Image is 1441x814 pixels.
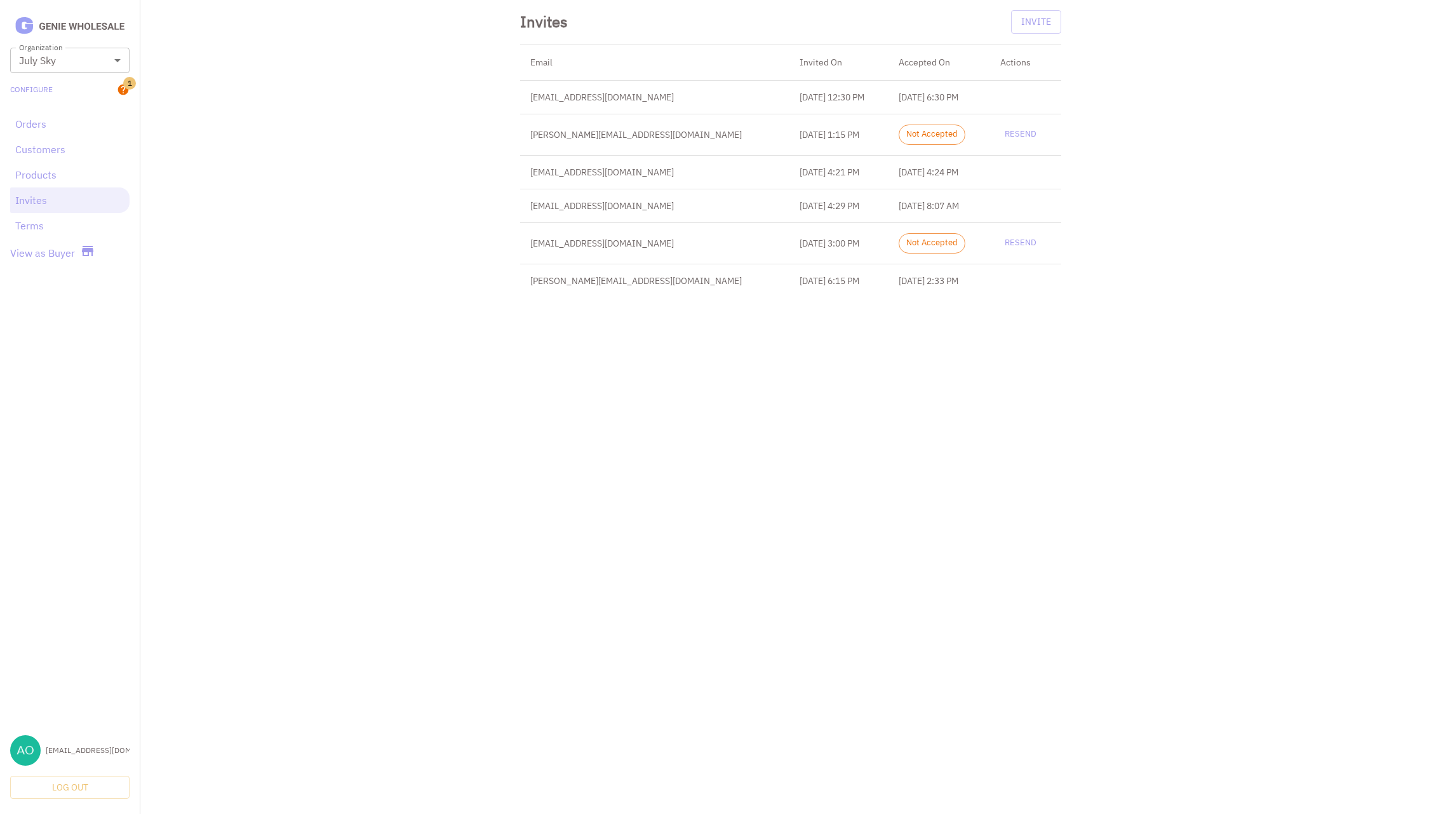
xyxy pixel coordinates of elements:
th: Accepted On [888,44,989,81]
button: Log Out [10,776,130,799]
td: [DATE] 1:15 PM [789,114,888,155]
td: [EMAIL_ADDRESS][DOMAIN_NAME] [520,155,790,189]
th: Invited On [789,44,888,81]
button: Invite [1011,10,1061,34]
a: Configure [10,84,53,95]
td: [DATE] 6:30 PM [888,80,989,114]
td: [DATE] 4:29 PM [789,189,888,222]
a: Invites [15,193,124,208]
a: View as Buyer [10,245,75,261]
a: Customers [15,142,124,157]
div: July Sky [10,48,130,73]
th: Email [520,44,790,81]
td: [DATE] 8:07 AM [888,189,989,222]
span: 1 [123,77,136,90]
td: [PERSON_NAME][EMAIL_ADDRESS][DOMAIN_NAME] [520,264,790,297]
a: Terms [15,218,124,233]
div: Invites [520,10,568,33]
button: Resend [1000,125,1041,144]
img: aoxue@julyskyskincare.com [10,735,41,766]
th: Actions [990,44,1061,81]
table: simple table [520,44,1061,297]
img: Logo [10,15,130,37]
div: [EMAIL_ADDRESS][DOMAIN_NAME] [46,745,130,756]
td: [DATE] 4:21 PM [789,155,888,189]
td: [DATE] 2:33 PM [888,264,989,297]
label: Organization [19,42,62,53]
td: [DATE] 6:15 PM [789,264,888,297]
td: [DATE] 4:24 PM [888,155,989,189]
span: Not Accepted [899,128,965,140]
td: [EMAIL_ADDRESS][DOMAIN_NAME] [520,189,790,222]
td: [DATE] 3:00 PM [789,222,888,264]
td: [PERSON_NAME][EMAIL_ADDRESS][DOMAIN_NAME] [520,114,790,155]
td: [DATE] 12:30 PM [789,80,888,114]
button: Resend [1000,233,1041,253]
td: [EMAIL_ADDRESS][DOMAIN_NAME] [520,80,790,114]
a: Products [15,167,124,182]
td: [EMAIL_ADDRESS][DOMAIN_NAME] [520,222,790,264]
span: Not Accepted [899,237,965,249]
a: Orders [15,116,124,132]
